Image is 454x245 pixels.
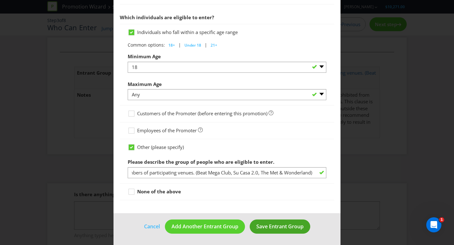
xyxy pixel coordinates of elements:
span: Other (please specify) [137,144,184,150]
button: 21+ [207,41,221,50]
span: Customers of the Promoter (before entering this promotion) [137,110,267,117]
span: | [178,42,181,48]
a: Cancel [144,223,160,231]
span: Which individuals are eligible to enter? [120,14,214,20]
span: 21+ [211,43,217,48]
span: Save Entrant Group [256,223,304,230]
span: Under 18 [184,43,201,48]
iframe: Intercom live chat [426,217,441,232]
span: Common options: [128,42,165,48]
span: Employees of the Promoter [137,127,197,134]
button: Under 18 [181,41,205,50]
span: Minimum Age [128,53,161,60]
span: Maximum Age [128,81,162,87]
strong: None of the above [137,188,181,195]
span: Please describe the group of people who are eligible to enter. [128,159,274,165]
button: Save Entrant Group [250,219,310,234]
button: Add Another Entrant Group [165,219,245,234]
span: 1 [439,217,444,222]
span: | [205,42,207,48]
span: Add Another Entrant Group [172,223,238,230]
span: 18+ [168,43,175,48]
button: 18+ [165,41,178,50]
span: Individuals who fall within a specific age range [137,29,238,35]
